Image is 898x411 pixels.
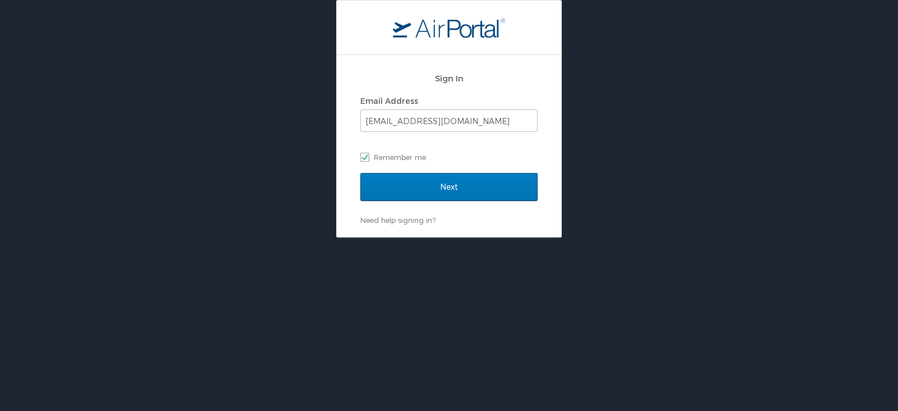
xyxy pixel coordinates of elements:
label: Remember me [360,149,538,166]
input: Next [360,173,538,201]
h2: Sign In [360,72,538,85]
img: logo [393,17,505,38]
label: Email Address [360,96,418,106]
a: Need help signing in? [360,216,436,225]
